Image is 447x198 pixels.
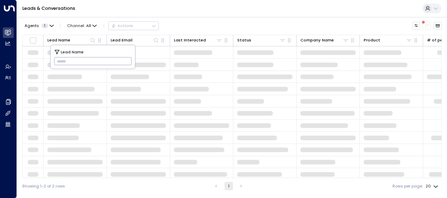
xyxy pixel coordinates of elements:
button: Archived Leads [434,22,442,30]
button: Customize [412,22,420,30]
button: Channel:All [65,22,99,29]
a: Leads & Conversations [22,5,75,11]
label: Rows per page: [393,183,423,189]
div: Company Name [300,37,334,44]
button: page 1 [225,182,233,190]
div: Product [364,37,412,44]
button: Actions [108,21,159,30]
div: Product [364,37,380,44]
div: Lead Name [47,37,70,44]
span: Channel: [65,22,99,29]
div: Actions [111,23,133,28]
div: Company Name [300,37,349,44]
div: Lead Email [111,37,132,44]
div: 20 [426,182,440,191]
span: Lead Name [61,48,84,55]
span: 1 [41,24,48,28]
span: There are new threads available. Refresh the grid to view the latest updates. [423,22,431,30]
span: All [86,24,91,28]
span: Agents [25,24,39,28]
div: Showing 1-2 of 2 rows [22,183,65,189]
div: Last Interacted [174,37,206,44]
div: Status [237,37,286,44]
nav: pagination navigation [212,182,246,190]
div: Status [237,37,251,44]
div: Lead Email [111,37,159,44]
div: Button group with a nested menu [108,21,159,30]
div: Lead Name [47,37,96,44]
button: Agents1 [22,22,56,29]
div: Last Interacted [174,37,222,44]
